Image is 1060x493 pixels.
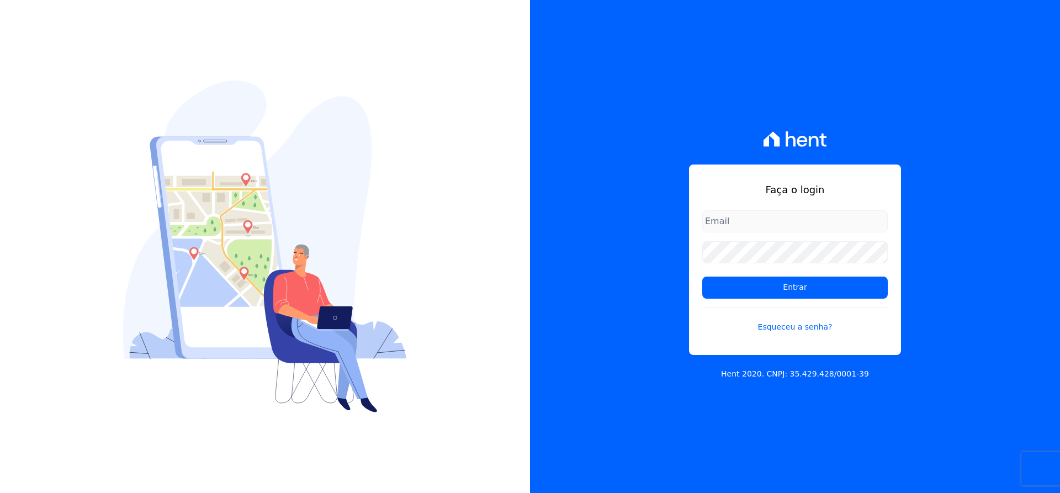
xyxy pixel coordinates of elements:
[123,81,407,412] img: Login
[721,368,869,380] p: Hent 2020. CNPJ: 35.429.428/0001-39
[702,182,888,197] h1: Faça o login
[702,308,888,333] a: Esqueceu a senha?
[702,277,888,299] input: Entrar
[702,210,888,232] input: Email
